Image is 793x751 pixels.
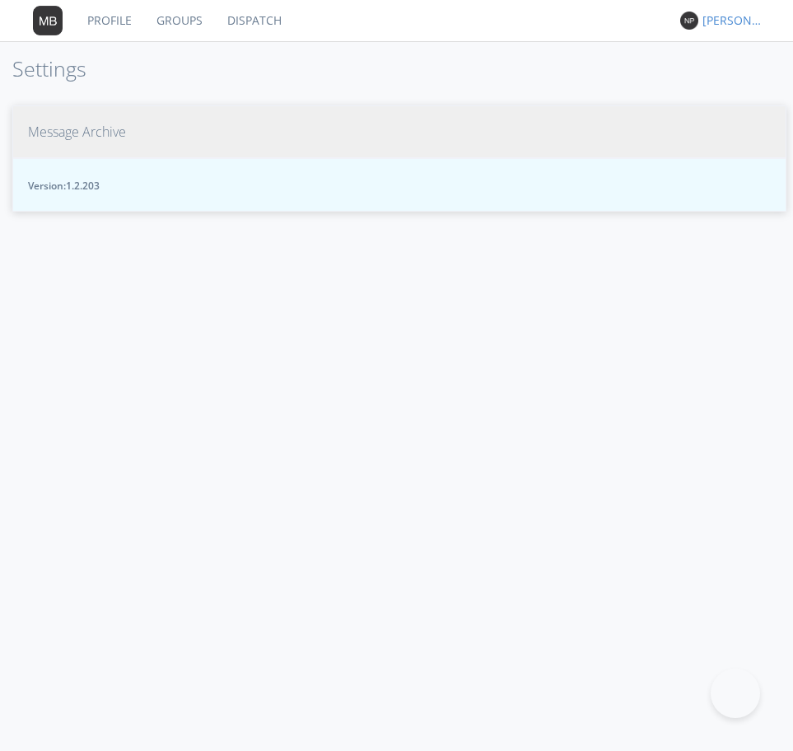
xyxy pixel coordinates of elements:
img: 373638.png [33,6,63,35]
span: Version: 1.2.203 [28,179,771,193]
img: 373638.png [680,12,698,30]
iframe: Toggle Customer Support [711,669,760,718]
div: [PERSON_NAME] * [702,12,764,29]
button: Version:1.2.203 [12,158,786,212]
button: Message Archive [12,105,786,159]
span: Message Archive [28,123,126,142]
